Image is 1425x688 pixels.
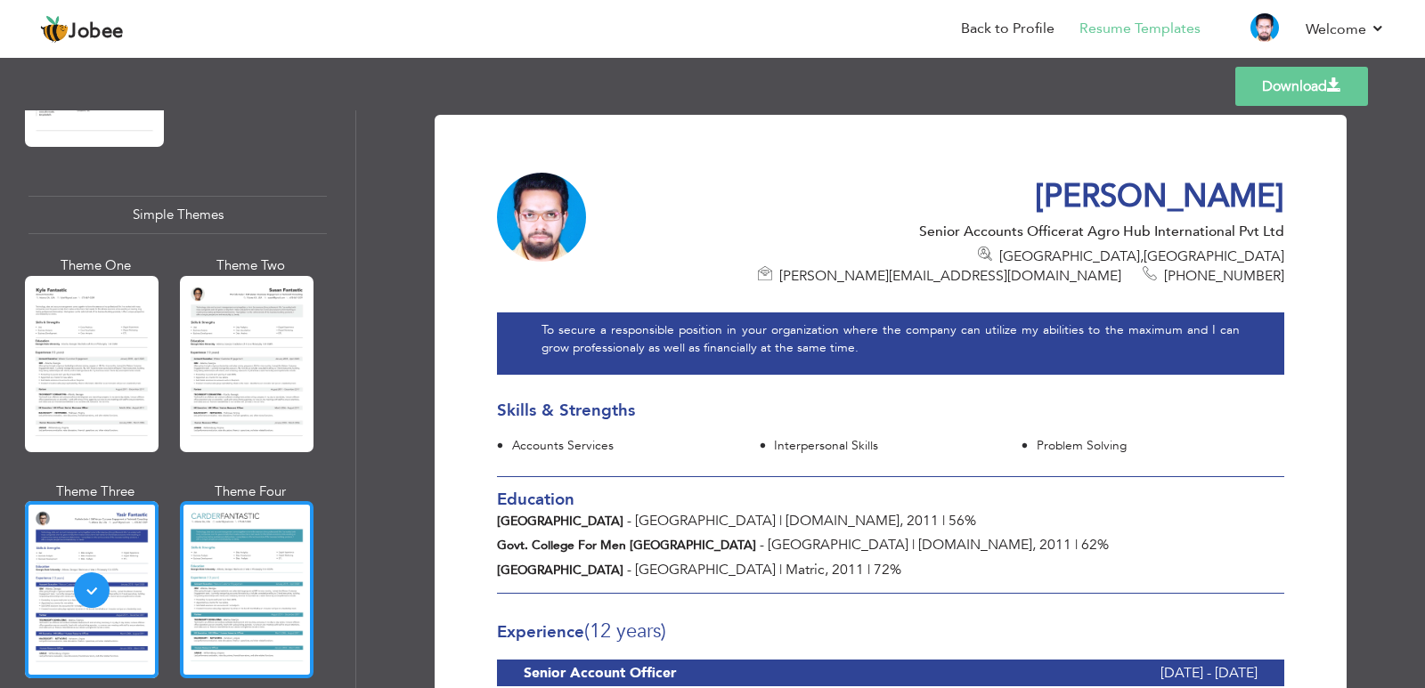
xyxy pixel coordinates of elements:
b: Govt. College For Men [GEOGRAPHIC_DATA] [497,537,756,554]
span: at Agro Hub International Pvt Ltd [1071,222,1284,241]
span: , [900,511,903,530]
span: - [627,512,631,530]
span: , [825,560,828,579]
span: (12 Years) [584,618,666,644]
img: jobee.io [40,15,69,44]
h3: Skills & Strengths [497,401,1284,420]
span: 56% [949,511,976,530]
span: - [760,536,764,554]
b: [GEOGRAPHIC_DATA] [497,513,623,530]
div: Interpersonal Skills [774,437,1022,455]
span: [DOMAIN_NAME] [918,535,1036,554]
div: Accounts Services [511,437,760,455]
span: | [942,512,945,530]
h3: Experience [497,620,1284,642]
span: [DATE] - [DATE] [1160,660,1258,686]
b: Senior Account Officer [524,663,676,683]
div: Senior Accounts Officer [632,222,1284,241]
span: 62% [1081,535,1109,554]
span: 2011 [907,511,939,530]
h1: [PERSON_NAME] [632,177,1284,217]
div: Theme One [28,256,162,275]
div: Simple Themes [28,196,327,234]
div: Theme Two [183,256,317,275]
span: [GEOGRAPHIC_DATA] [635,511,776,530]
a: Resume Templates [1079,19,1201,39]
span: - [627,561,631,579]
h3: Education [497,490,1284,509]
span: Jobee [69,22,124,42]
span: [PERSON_NAME][EMAIL_ADDRESS][DOMAIN_NAME] [779,266,1121,286]
span: 2011 [1039,535,1071,554]
span: 2011 [832,560,864,579]
span: | [779,512,782,530]
span: | [867,561,870,579]
span: , [1032,535,1036,554]
span: [GEOGRAPHIC_DATA] [GEOGRAPHIC_DATA] [999,247,1284,266]
b: [GEOGRAPHIC_DATA] [497,562,623,579]
p: To secure a responsible position in your organization where the company can utilize my abilities ... [541,321,1240,356]
div: Theme Three [28,482,162,501]
span: | [779,561,782,579]
div: Theme Four [183,482,317,501]
span: [PHONE_NUMBER] [1164,266,1284,286]
span: , [1140,247,1144,266]
span: | [912,536,915,554]
span: [GEOGRAPHIC_DATA] [635,560,776,579]
span: Matric [786,560,828,579]
div: Problem Solving [1036,437,1284,455]
img: Profile Img [1250,13,1279,42]
span: [DOMAIN_NAME] [786,511,903,530]
span: | [1075,536,1078,554]
a: Download [1235,67,1368,106]
span: 72% [874,560,901,579]
a: Back to Profile [961,19,1054,39]
span: [GEOGRAPHIC_DATA] [768,535,908,554]
a: Jobee [40,15,124,44]
a: Welcome [1306,19,1385,40]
